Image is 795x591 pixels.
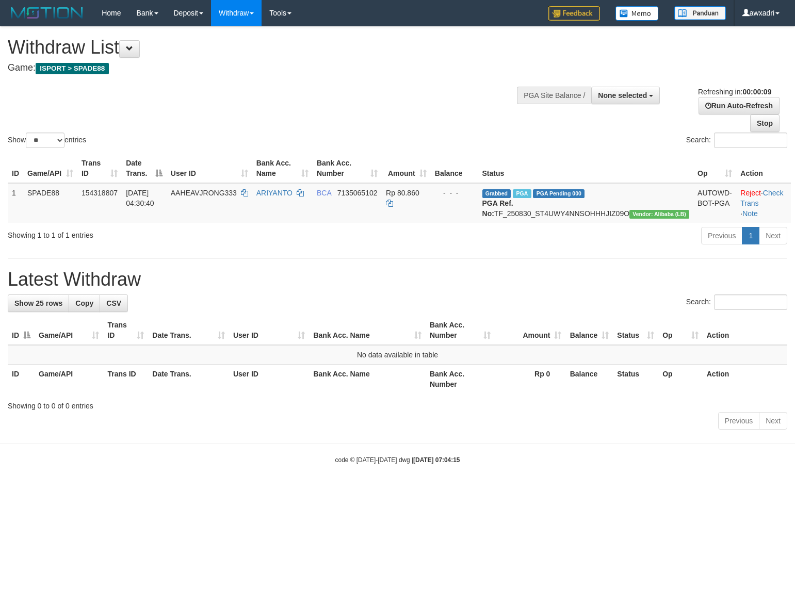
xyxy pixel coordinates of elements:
[8,63,520,73] h4: Game:
[615,6,659,21] img: Button%20Memo.svg
[431,154,478,183] th: Balance
[658,365,703,394] th: Op
[565,365,613,394] th: Balance
[8,269,787,290] h1: Latest Withdraw
[382,154,431,183] th: Amount: activate to sort column ascending
[14,299,62,307] span: Show 25 rows
[413,456,460,464] strong: [DATE] 07:04:15
[8,37,520,58] h1: Withdraw List
[598,91,647,100] span: None selected
[103,316,148,345] th: Trans ID: activate to sort column ascending
[686,294,787,310] label: Search:
[513,189,531,198] span: Marked by awxadri
[8,365,35,394] th: ID
[478,183,694,223] td: TF_250830_ST4UWY4NNSOHHHJIZ09O
[693,154,736,183] th: Op: activate to sort column ascending
[82,189,118,197] span: 154318807
[435,188,474,198] div: - - -
[565,316,613,345] th: Balance: activate to sort column ascending
[714,294,787,310] input: Search:
[495,365,565,394] th: Rp 0
[699,97,780,114] a: Run Auto-Refresh
[8,5,86,21] img: MOTION_logo.png
[26,133,64,148] select: Showentries
[517,87,591,104] div: PGA Site Balance /
[740,189,783,207] a: Check Trans
[229,316,310,345] th: User ID: activate to sort column ascending
[698,88,771,96] span: Refreshing in:
[426,316,495,345] th: Bank Acc. Number: activate to sort column ascending
[335,456,460,464] small: code © [DATE]-[DATE] dwg |
[256,189,293,197] a: ARIYANTO
[613,365,658,394] th: Status
[742,88,771,96] strong: 00:00:09
[75,299,93,307] span: Copy
[478,154,694,183] th: Status
[77,154,122,183] th: Trans ID: activate to sort column ascending
[148,316,229,345] th: Date Trans.: activate to sort column ascending
[148,365,229,394] th: Date Trans.
[103,365,148,394] th: Trans ID
[759,412,787,430] a: Next
[167,154,252,183] th: User ID: activate to sort column ascending
[759,227,787,244] a: Next
[703,316,787,345] th: Action
[126,189,154,207] span: [DATE] 04:30:40
[482,199,513,218] b: PGA Ref. No:
[8,226,323,240] div: Showing 1 to 1 of 1 entries
[386,189,419,197] span: Rp 80.860
[629,210,689,219] span: Vendor URL: https://dashboard.q2checkout.com/secure
[8,133,86,148] label: Show entries
[693,183,736,223] td: AUTOWD-BOT-PGA
[613,316,658,345] th: Status: activate to sort column ascending
[100,294,128,312] a: CSV
[658,316,703,345] th: Op: activate to sort column ascending
[740,189,761,197] a: Reject
[35,316,103,345] th: Game/API: activate to sort column ascending
[337,189,378,197] span: Copy 7135065102 to clipboard
[750,114,780,132] a: Stop
[703,365,787,394] th: Action
[313,154,382,183] th: Bank Acc. Number: activate to sort column ascending
[686,133,787,148] label: Search:
[8,154,23,183] th: ID
[23,183,77,223] td: SPADE88
[35,365,103,394] th: Game/API
[495,316,565,345] th: Amount: activate to sort column ascending
[309,316,425,345] th: Bank Acc. Name: activate to sort column ascending
[736,154,791,183] th: Action
[8,294,69,312] a: Show 25 rows
[674,6,726,20] img: panduan.png
[36,63,109,74] span: ISPORT > SPADE88
[8,397,787,411] div: Showing 0 to 0 of 0 entries
[533,189,585,198] span: PGA Pending
[718,412,759,430] a: Previous
[309,365,425,394] th: Bank Acc. Name
[714,133,787,148] input: Search:
[317,189,331,197] span: BCA
[171,189,237,197] span: AAHEAVJRONG333
[736,183,791,223] td: · ·
[701,227,742,244] a: Previous
[8,183,23,223] td: 1
[482,189,511,198] span: Grabbed
[23,154,77,183] th: Game/API: activate to sort column ascending
[8,345,787,365] td: No data available in table
[252,154,313,183] th: Bank Acc. Name: activate to sort column ascending
[229,365,310,394] th: User ID
[742,209,758,218] a: Note
[591,87,660,104] button: None selected
[8,316,35,345] th: ID: activate to sort column descending
[69,294,100,312] a: Copy
[106,299,121,307] span: CSV
[548,6,600,21] img: Feedback.jpg
[122,154,167,183] th: Date Trans.: activate to sort column descending
[742,227,759,244] a: 1
[426,365,495,394] th: Bank Acc. Number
